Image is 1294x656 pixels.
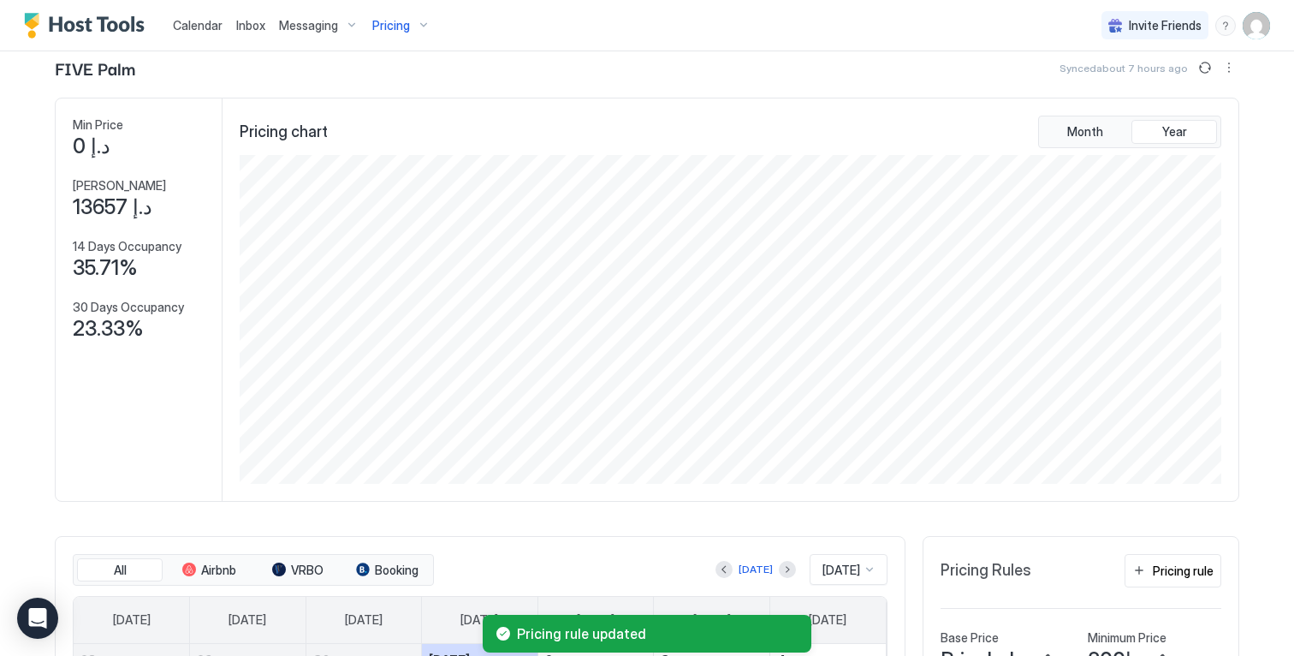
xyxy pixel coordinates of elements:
[73,300,184,315] span: 30 Days Occupancy
[372,18,410,33] span: Pricing
[715,561,733,578] button: Previous month
[739,562,773,577] div: [DATE]
[73,239,181,254] span: 14 Days Occupancy
[279,18,338,33] span: Messaging
[1219,57,1239,78] button: More options
[779,561,796,578] button: Next month
[73,194,152,220] span: د.إ 13657
[73,255,138,281] span: 35.71%
[236,16,265,34] a: Inbox
[236,18,265,33] span: Inbox
[1215,15,1236,36] div: menu
[73,134,110,159] span: د.إ 0
[73,554,434,587] div: tab-group
[173,16,223,34] a: Calendar
[211,597,283,643] a: Monday
[73,117,123,133] span: Min Price
[941,561,1031,581] span: Pricing Rules
[328,597,400,643] a: Tuesday
[291,563,323,578] span: VRBO
[792,597,864,643] a: Saturday
[1042,120,1128,144] button: Month
[201,563,236,578] span: Airbnb
[676,597,748,643] a: Friday
[822,563,860,578] span: [DATE]
[344,558,430,582] button: Booking
[1125,554,1221,587] button: Pricing rule
[240,122,328,142] span: Pricing chart
[1219,57,1239,78] div: menu
[1131,120,1217,144] button: Year
[1038,116,1221,148] div: tab-group
[1153,562,1214,580] div: Pricing rule
[55,55,135,81] span: FIVE Palm
[736,559,775,580] button: [DATE]
[443,597,515,643] a: Wednesday
[24,13,152,39] a: Host Tools Logo
[375,563,418,578] span: Booking
[1060,62,1188,75] span: Synced about 7 hours ago
[255,558,341,582] button: VRBO
[1243,12,1270,39] div: User profile
[173,18,223,33] span: Calendar
[1067,124,1103,140] span: Month
[73,316,144,342] span: 23.33%
[1162,124,1187,140] span: Year
[166,558,252,582] button: Airbnb
[517,625,798,642] span: Pricing rule updated
[1195,57,1215,78] button: Sync prices
[96,597,168,643] a: Sunday
[73,178,166,194] span: [PERSON_NAME]
[77,558,163,582] button: All
[114,563,127,578] span: All
[560,597,632,643] a: Thursday
[1129,18,1202,33] span: Invite Friends
[17,598,58,639] div: Open Intercom Messenger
